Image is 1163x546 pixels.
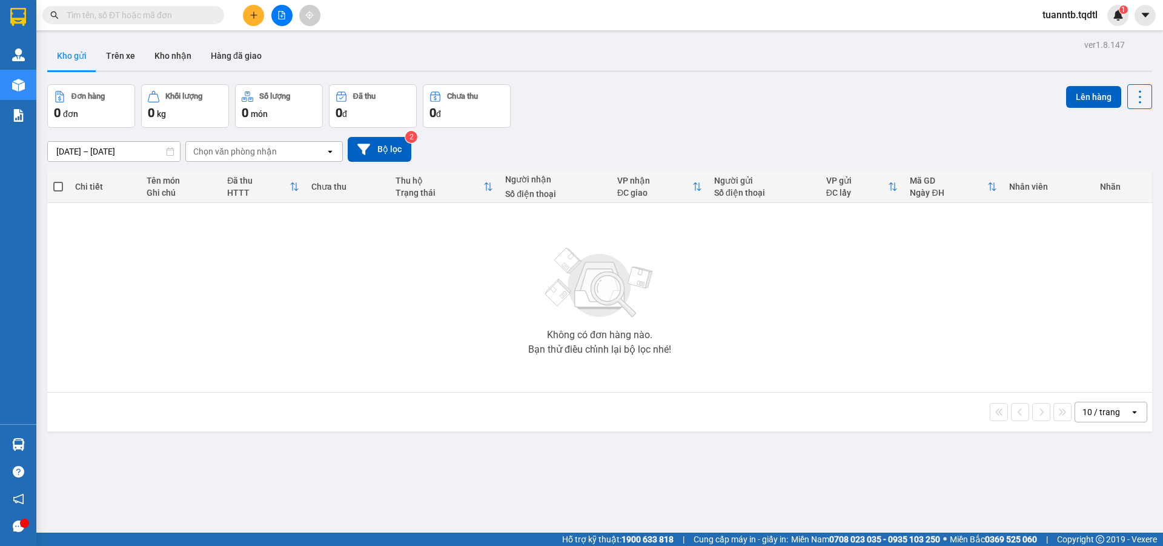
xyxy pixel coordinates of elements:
[683,533,684,546] span: |
[1140,10,1151,21] span: caret-down
[325,147,335,156] svg: open
[539,241,660,325] img: svg+xml;base64,PHN2ZyBjbGFzcz0ibGlzdC1wbHVnX19zdmciIHhtbG5zPSJodHRwOi8vd3d3LnczLm9yZy8yMDAwL3N2Zy...
[353,92,376,101] div: Đã thu
[12,438,25,451] img: warehouse-icon
[305,11,314,19] span: aim
[820,171,904,203] th: Toggle SortBy
[242,105,248,120] span: 0
[13,521,24,532] span: message
[621,534,674,544] strong: 1900 633 818
[1096,535,1104,544] span: copyright
[396,188,483,198] div: Trạng thái
[611,171,708,203] th: Toggle SortBy
[505,175,605,184] div: Người nhận
[259,92,290,101] div: Số lượng
[910,176,987,185] div: Mã GD
[1033,7,1107,22] span: tuanntb.tqdtl
[63,109,78,119] span: đơn
[348,137,411,162] button: Bộ lọc
[201,41,271,70] button: Hàng đã giao
[311,182,383,191] div: Chưa thu
[505,189,605,199] div: Số điện thoại
[277,11,286,19] span: file-add
[910,188,987,198] div: Ngày ĐH
[157,109,166,119] span: kg
[48,142,180,161] input: Select a date range.
[1121,5,1125,14] span: 1
[950,533,1037,546] span: Miền Bắc
[714,188,814,198] div: Số điện thoại
[47,84,135,128] button: Đơn hàng0đơn
[299,5,320,26] button: aim
[243,5,264,26] button: plus
[12,48,25,61] img: warehouse-icon
[423,84,511,128] button: Chưa thu0đ
[617,188,692,198] div: ĐC giao
[562,533,674,546] span: Hỗ trợ kỹ thuật:
[336,105,342,120] span: 0
[528,345,671,355] div: Bạn thử điều chỉnh lại bộ lọc nhé!
[71,92,105,101] div: Đơn hàng
[405,131,417,143] sup: 2
[389,171,499,203] th: Toggle SortBy
[165,92,202,101] div: Khối lượng
[617,176,692,185] div: VP nhận
[235,84,323,128] button: Số lượng0món
[1009,182,1087,191] div: Nhân viên
[141,84,229,128] button: Khối lượng0kg
[342,109,347,119] span: đ
[904,171,1003,203] th: Toggle SortBy
[96,41,145,70] button: Trên xe
[826,188,889,198] div: ĐC lấy
[271,5,293,26] button: file-add
[227,188,290,198] div: HTTT
[1113,10,1124,21] img: icon-new-feature
[1130,407,1139,417] svg: open
[221,171,305,203] th: Toggle SortBy
[1046,533,1048,546] span: |
[714,176,814,185] div: Người gửi
[47,41,96,70] button: Kho gửi
[193,145,277,158] div: Chọn văn phòng nhận
[12,109,25,122] img: solution-icon
[329,84,417,128] button: Đã thu0đ
[447,92,478,101] div: Chưa thu
[436,109,441,119] span: đ
[829,534,940,544] strong: 0708 023 035 - 0935 103 250
[943,537,947,542] span: ⚪️
[429,105,436,120] span: 0
[826,176,889,185] div: VP gửi
[148,105,154,120] span: 0
[1135,5,1156,26] button: caret-down
[791,533,940,546] span: Miền Nam
[251,109,268,119] span: món
[75,182,134,191] div: Chi tiết
[1100,182,1146,191] div: Nhãn
[694,533,788,546] span: Cung cấp máy in - giấy in:
[1066,86,1121,108] button: Lên hàng
[13,493,24,505] span: notification
[1119,5,1128,14] sup: 1
[67,8,210,22] input: Tìm tên, số ĐT hoặc mã đơn
[1084,38,1125,52] div: ver 1.8.147
[227,176,290,185] div: Đã thu
[147,176,215,185] div: Tên món
[10,8,26,26] img: logo-vxr
[547,330,652,340] div: Không có đơn hàng nào.
[12,79,25,92] img: warehouse-icon
[396,176,483,185] div: Thu hộ
[985,534,1037,544] strong: 0369 525 060
[147,188,215,198] div: Ghi chú
[54,105,61,120] span: 0
[1082,406,1120,418] div: 10 / trang
[145,41,201,70] button: Kho nhận
[50,11,59,19] span: search
[13,466,24,478] span: question-circle
[250,11,258,19] span: plus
